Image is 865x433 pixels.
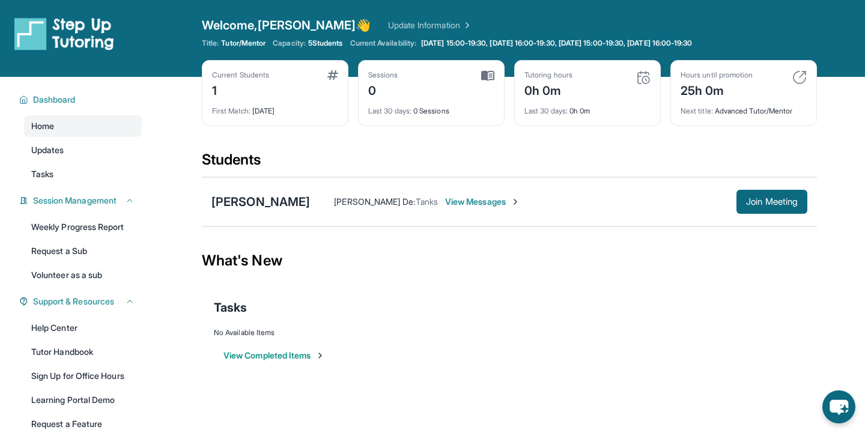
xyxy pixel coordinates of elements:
span: Last 30 days : [524,106,568,115]
a: Update Information [388,19,472,31]
span: Join Meeting [746,198,798,205]
div: Current Students [212,70,269,80]
a: Updates [24,139,142,161]
div: 1 [212,80,269,99]
span: Title: [202,38,219,48]
a: Home [24,115,142,137]
button: Dashboard [28,94,135,106]
img: logo [14,17,114,50]
div: [DATE] [212,99,338,116]
span: 5 Students [308,38,343,48]
div: Sessions [368,70,398,80]
div: 0h 0m [524,99,651,116]
div: 25h 0m [681,80,753,99]
img: card [792,70,807,85]
div: No Available Items [214,328,805,338]
span: Home [31,120,54,132]
div: Hours until promotion [681,70,753,80]
a: Tutor Handbook [24,341,142,363]
a: Sign Up for Office Hours [24,365,142,387]
span: Welcome, [PERSON_NAME] 👋 [202,17,371,34]
div: 0h 0m [524,80,572,99]
div: 0 Sessions [368,99,494,116]
span: [PERSON_NAME] De : [334,196,415,207]
span: [DATE] 15:00-19:30, [DATE] 16:00-19:30, [DATE] 15:00-19:30, [DATE] 16:00-19:30 [421,38,692,48]
div: Advanced Tutor/Mentor [681,99,807,116]
span: Next title : [681,106,713,115]
a: Tasks [24,163,142,185]
img: Chevron Right [460,19,472,31]
span: Tanks [416,196,438,207]
img: card [327,70,338,80]
span: Updates [31,144,64,156]
a: Volunteer as a sub [24,264,142,286]
div: Tutoring hours [524,70,572,80]
img: Chevron-Right [511,197,520,207]
button: View Completed Items [223,350,325,362]
img: card [481,70,494,81]
span: Tutor/Mentor [221,38,266,48]
div: [PERSON_NAME] [211,193,310,210]
a: [DATE] 15:00-19:30, [DATE] 16:00-19:30, [DATE] 15:00-19:30, [DATE] 16:00-19:30 [419,38,694,48]
button: chat-button [822,390,855,423]
button: Join Meeting [736,190,807,214]
img: card [636,70,651,85]
span: Support & Resources [33,295,114,307]
div: Students [202,150,817,177]
span: Current Availability: [350,38,416,48]
span: Session Management [33,195,117,207]
span: Last 30 days : [368,106,411,115]
span: View Messages [445,196,520,208]
a: Learning Portal Demo [24,389,142,411]
span: First Match : [212,106,250,115]
span: Tasks [31,168,53,180]
a: Weekly Progress Report [24,216,142,238]
a: Help Center [24,317,142,339]
button: Support & Resources [28,295,135,307]
div: 0 [368,80,398,99]
span: Capacity: [273,38,306,48]
div: What's New [202,234,817,287]
span: Tasks [214,299,247,316]
button: Session Management [28,195,135,207]
a: Request a Sub [24,240,142,262]
span: Dashboard [33,94,76,106]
